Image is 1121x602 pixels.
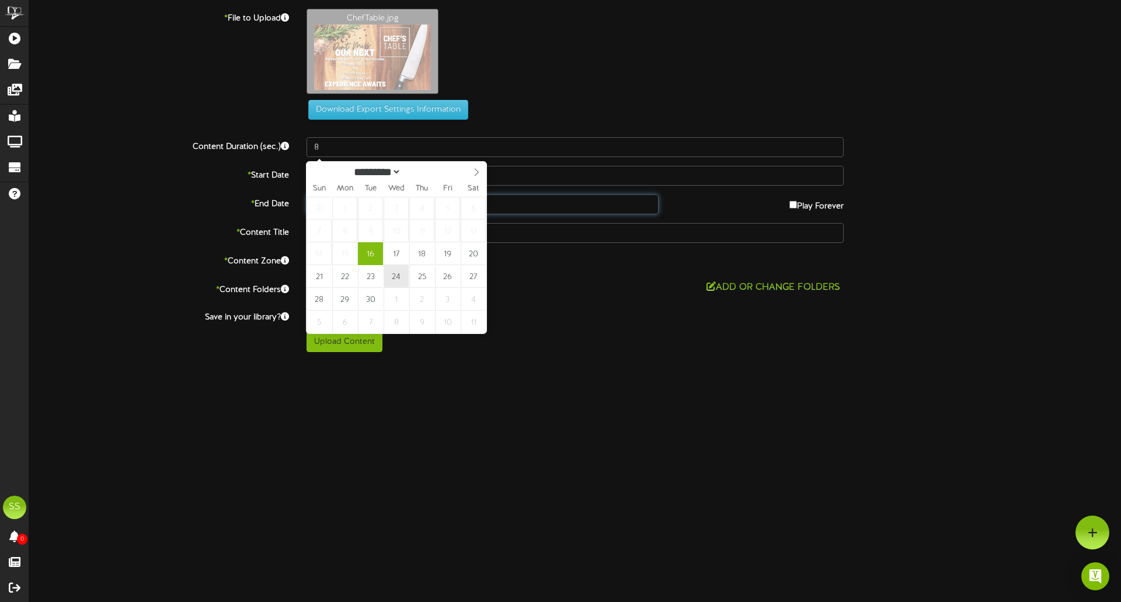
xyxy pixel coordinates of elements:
span: September 13, 2025 [461,220,486,242]
span: September 3, 2025 [384,197,409,220]
span: September 9, 2025 [358,220,383,242]
span: September 7, 2025 [307,220,332,242]
label: Play Forever [789,194,844,213]
span: September 21, 2025 [307,265,332,288]
span: October 7, 2025 [358,311,383,333]
label: File to Upload [20,9,298,25]
button: Upload Content [307,332,382,352]
span: September 27, 2025 [461,265,486,288]
span: September 19, 2025 [435,242,460,265]
span: October 10, 2025 [435,311,460,333]
input: Play Forever [789,201,797,208]
label: Save in your library? [20,308,298,323]
span: August 31, 2025 [307,197,332,220]
label: Content Folders [20,280,298,296]
span: October 6, 2025 [332,311,357,333]
span: September 20, 2025 [461,242,486,265]
span: September 16, 2025 [358,242,383,265]
button: Add or Change Folders [703,280,844,295]
span: September 30, 2025 [358,288,383,311]
span: September 15, 2025 [332,242,357,265]
label: Start Date [20,166,298,182]
span: October 9, 2025 [409,311,434,333]
span: September 1, 2025 [332,197,357,220]
span: October 2, 2025 [409,288,434,311]
span: September 25, 2025 [409,265,434,288]
span: Mon [332,185,358,193]
span: October 5, 2025 [307,311,332,333]
label: Content Zone [20,252,298,267]
span: October 11, 2025 [461,311,486,333]
span: September 10, 2025 [384,220,409,242]
label: End Date [20,194,298,210]
span: October 3, 2025 [435,288,460,311]
span: September 29, 2025 [332,288,357,311]
span: September 12, 2025 [435,220,460,242]
span: September 4, 2025 [409,197,434,220]
span: September 17, 2025 [384,242,409,265]
label: Content Title [20,223,298,239]
span: September 11, 2025 [409,220,434,242]
span: September 23, 2025 [358,265,383,288]
span: September 8, 2025 [332,220,357,242]
span: September 18, 2025 [409,242,434,265]
span: October 4, 2025 [461,288,486,311]
span: Sat [461,185,486,193]
span: September 2, 2025 [358,197,383,220]
span: September 14, 2025 [307,242,332,265]
a: Download Export Settings Information [302,106,468,114]
span: October 1, 2025 [384,288,409,311]
span: September 6, 2025 [461,197,486,220]
div: Open Intercom Messenger [1081,562,1109,590]
span: September 26, 2025 [435,265,460,288]
label: Content Duration (sec.) [20,137,298,153]
span: Thu [409,185,435,193]
span: September 22, 2025 [332,265,357,288]
div: SS [3,496,26,519]
span: Fri [435,185,461,193]
span: Wed [384,185,409,193]
span: Tue [358,185,384,193]
span: September 28, 2025 [307,288,332,311]
button: Download Export Settings Information [308,100,468,120]
span: October 8, 2025 [384,311,409,333]
input: Year [401,166,443,178]
span: September 24, 2025 [384,265,409,288]
span: September 5, 2025 [435,197,460,220]
span: 0 [17,534,27,545]
span: Sun [307,185,332,193]
input: Title of this Content [307,223,844,243]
